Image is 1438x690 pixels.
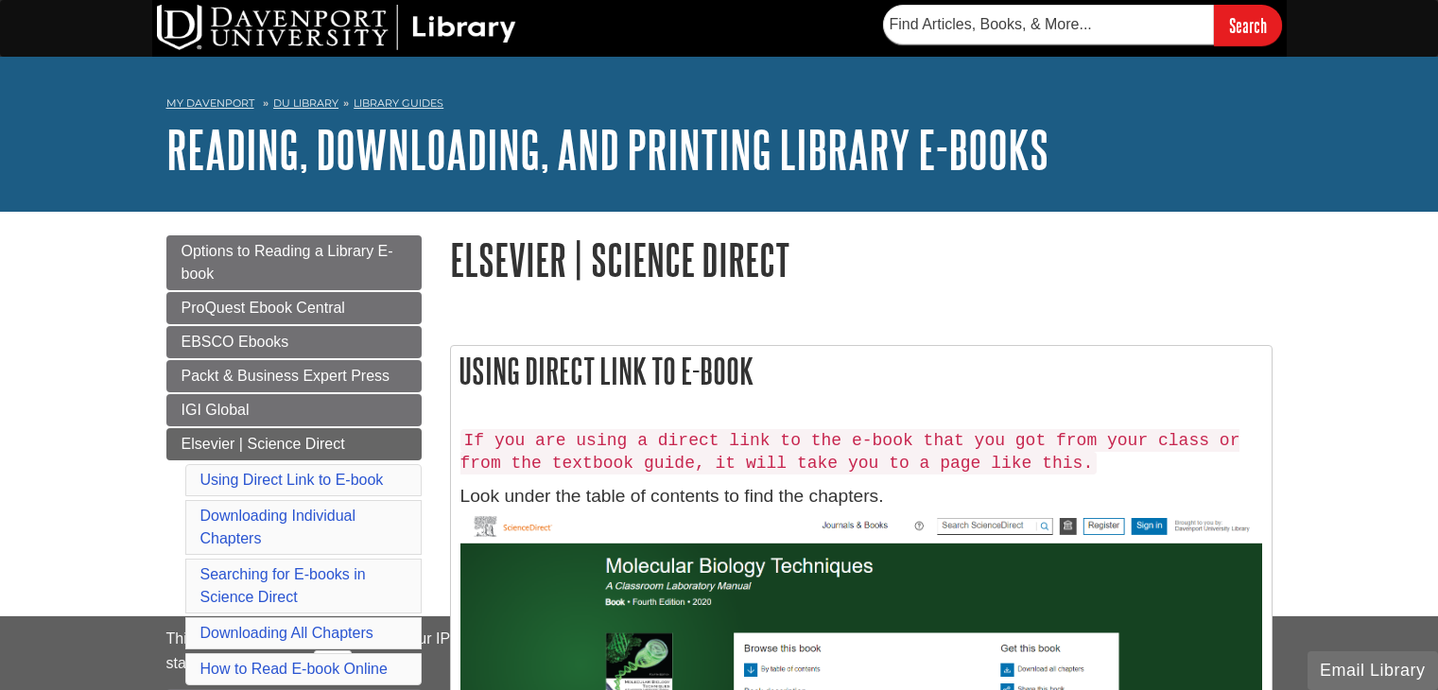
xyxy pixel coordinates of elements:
a: Searching for E-books in Science Direct [200,566,366,605]
a: IGI Global [166,394,422,426]
a: Downloading All Chapters [200,625,373,641]
span: Packt & Business Expert Press [182,368,390,384]
button: Email Library [1308,651,1438,690]
img: DU Library [157,5,516,50]
a: Options to Reading a Library E-book [166,235,422,290]
nav: breadcrumb [166,91,1273,121]
span: IGI Global [182,402,250,418]
code: If you are using a direct link to the e-book that you got from your class or from the textbook gu... [460,429,1240,474]
a: Reading, Downloading, and Printing Library E-books [166,120,1048,179]
a: How to Read E-book Online [200,661,388,677]
h1: Elsevier | Science Direct [450,235,1273,284]
a: ProQuest Ebook Central [166,292,422,324]
h2: Using Direct Link to E-book [451,346,1272,396]
span: Elsevier | Science Direct [182,436,345,452]
a: EBSCO Ebooks [166,326,422,358]
input: Search [1214,5,1282,45]
a: Packt & Business Expert Press [166,360,422,392]
a: DU Library [273,96,338,110]
input: Find Articles, Books, & More... [883,5,1214,44]
a: Using Direct Link to E-book [200,472,384,488]
form: Searches DU Library's articles, books, and more [883,5,1282,45]
span: ProQuest Ebook Central [182,300,345,316]
span: EBSCO Ebooks [182,334,289,350]
span: Options to Reading a Library E-book [182,243,393,282]
a: My Davenport [166,95,254,112]
a: Downloading Individual Chapters [200,508,356,546]
a: Elsevier | Science Direct [166,428,422,460]
a: Library Guides [354,96,443,110]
